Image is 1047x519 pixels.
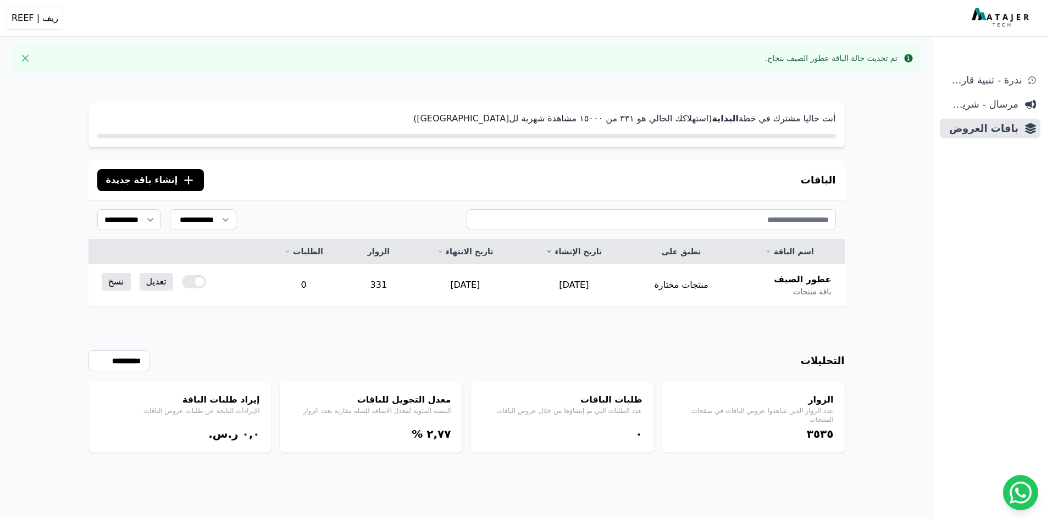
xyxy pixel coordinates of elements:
[291,393,451,406] h4: معدل التحويل للباقات
[944,121,1018,136] span: باقات العروض
[99,393,260,406] h4: إيراد طلبات الباقة
[801,353,845,369] h3: التحليلات
[140,273,173,291] a: تعديل
[533,246,616,257] a: تاريخ الإنشاء
[347,264,411,306] td: 331
[12,12,58,25] span: ريف | REEF
[944,97,1018,112] span: مرسال - شريط دعاية
[673,406,834,424] p: عدد الزوار الذين شاهدوا عروض الباقات في صفحات المنتجات
[411,264,520,306] td: [DATE]
[274,246,333,257] a: الطلبات
[774,273,831,286] span: عطور الصيف
[673,393,834,406] h4: الزوار
[291,406,451,415] p: النسبة المئوية لمعدل الاضافة للسلة مقارنة بعدد الزوار
[712,113,738,124] strong: البداية
[424,246,507,257] a: تاريخ الانتهاء
[628,239,734,264] th: تطبق على
[242,427,259,440] bdi: ۰,۰
[106,174,178,187] span: إنشاء باقة جديدة
[765,53,898,64] div: تم تحديث حالة الباقة عطور الصيف بنجاح.
[99,406,260,415] p: الإيرادات الناتجة عن طلبات عروض الباقات
[747,246,832,257] a: اسم الباقة
[208,427,238,440] span: ر.س.
[97,112,836,125] p: أنت حاليا مشترك في خطة (استهلاكك الحالي هو ۳۳١ من ١٥۰۰۰ مشاهدة شهرية لل[GEOGRAPHIC_DATA])
[520,264,629,306] td: [DATE]
[482,426,642,442] div: ۰
[412,427,423,440] span: %
[482,406,642,415] p: عدد الطلبات التي تم إنشاؤها من خلال عروض الباقات
[944,72,1022,88] span: ندرة - تنبية قارب علي النفاذ
[972,8,1032,28] img: MatajerTech Logo
[793,286,831,297] span: باقة منتجات
[261,264,346,306] td: 0
[7,7,63,30] button: ريف | REEF
[16,49,34,67] button: Close
[673,426,834,442] div: ۳٥۳٥
[801,172,836,188] h3: الباقات
[482,393,642,406] h4: طلبات الباقات
[347,239,411,264] th: الزوار
[426,427,451,440] bdi: ٢,٧٧
[102,273,131,291] a: نسخ
[97,169,204,191] button: إنشاء باقة جديدة
[628,264,734,306] td: منتجات مختارة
